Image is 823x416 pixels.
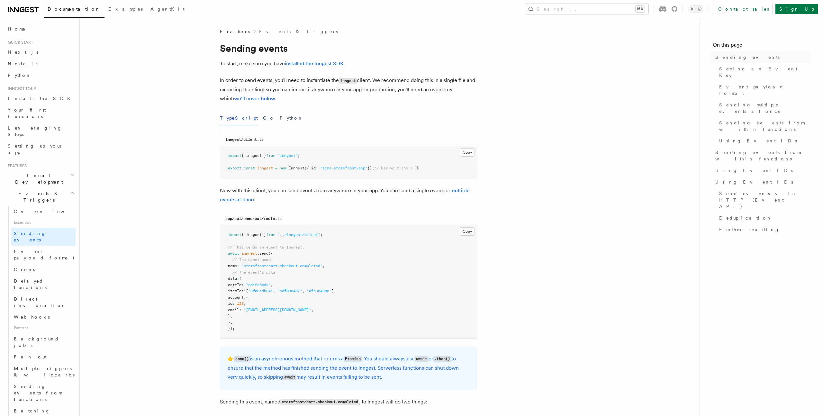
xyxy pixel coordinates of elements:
[5,140,76,158] a: Setting up your app
[14,366,75,377] span: Multiple triggers & wildcards
[717,135,810,147] a: Using Event IDs
[11,206,76,217] a: Overview
[374,166,419,170] span: // Use your app's ID
[228,326,235,331] span: });
[11,264,76,275] a: Crons
[228,276,237,281] span: data
[228,354,469,382] p: 👉 is an asynchronous method that returns a . You should always use or to ensure that the method h...
[713,41,810,51] h4: On this page
[228,295,244,300] span: account
[14,336,59,348] span: Background jobs
[316,166,318,170] span: :
[719,215,772,221] span: Deduplication
[228,245,304,249] span: // This sends an event to Inngest.
[232,301,235,306] span: :
[241,283,244,287] span: :
[717,188,810,212] a: Send events via HTTP (Event API)
[220,42,477,54] h1: Sending events
[5,46,76,58] a: Next.js
[8,73,31,78] span: Python
[322,264,325,268] span: ,
[248,289,273,293] span: "9f08sdh84"
[246,295,248,300] span: {
[717,117,810,135] a: Sending events from within functions
[275,166,277,170] span: =
[237,301,244,306] span: 123
[460,148,475,157] button: Copy
[713,51,810,63] a: Sending events
[14,209,80,214] span: Overview
[302,289,304,293] span: ,
[228,320,230,325] span: }
[259,28,338,35] a: Events & Triggers
[228,166,241,170] span: export
[14,249,74,260] span: Event payload format
[228,153,241,158] span: import
[220,76,477,103] p: In order to send events, you'll need to instantiate the client. We recommend doing this in a sing...
[11,363,76,381] a: Multiple triggers & wildcards
[241,264,322,268] span: "storefront/cart.checkout.completed"
[14,384,62,402] span: Sending events from functions
[525,4,648,14] button: Search...⌘K
[277,232,320,237] span: "../inngest/client"
[719,190,810,210] span: Send events via HTTP (Event API)
[636,6,645,12] kbd: ⌘K
[5,58,76,69] a: Node.js
[334,289,336,293] span: ,
[298,153,300,158] span: ;
[715,179,793,185] span: Using Event IDs
[263,111,275,125] button: Go
[5,40,33,45] span: Quick start
[433,356,451,362] code: .then()
[8,143,63,155] span: Setting up your app
[14,296,67,308] span: Direct invocation
[320,232,322,237] span: ;
[239,308,241,312] span: :
[11,311,76,323] a: Webhooks
[715,149,810,162] span: Sending events from within functions
[14,231,46,242] span: Sending events
[719,84,810,96] span: Event payload format
[719,120,810,132] span: Sending events from within functions
[5,86,36,91] span: Inngest tour
[289,166,304,170] span: Inngest
[220,186,477,204] p: Now with this client, you can send events from anywhere in your app. You can send a single event,...
[232,270,275,275] span: // The event's data
[5,188,76,206] button: Events & Triggers
[719,226,780,233] span: Further reading
[225,137,264,142] code: inngest/client.ts
[14,354,47,359] span: Fan out
[14,267,35,272] span: Crons
[775,4,818,14] a: Sign Up
[717,81,810,99] a: Event payload format
[717,212,810,224] a: Deduplication
[14,314,50,320] span: Webhooks
[220,397,477,407] p: Sending this event, named , to Inngest will do two things:
[715,54,780,60] span: Sending events
[11,275,76,293] a: Delayed functions
[228,251,239,256] span: await
[5,104,76,122] a: Your first Functions
[5,23,76,35] a: Home
[246,289,248,293] span: [
[5,170,76,188] button: Local Development
[266,153,275,158] span: from
[713,176,810,188] a: Using Event IDs
[220,28,250,35] span: Features
[237,264,239,268] span: :
[277,289,302,293] span: "sdf098487"
[715,167,793,174] span: Using Event IDs
[228,232,241,237] span: import
[688,5,703,13] button: Toggle dark mode
[307,289,331,293] span: "0fnun498n"
[277,153,298,158] span: "inngest"
[108,6,143,12] span: Examples
[280,111,303,125] button: Python
[285,60,344,67] a: installed the Inngest SDK
[239,276,241,281] span: {
[230,320,232,325] span: ,
[11,217,76,228] span: Essentials
[244,295,246,300] span: :
[14,278,47,290] span: Delayed functions
[271,283,273,287] span: ,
